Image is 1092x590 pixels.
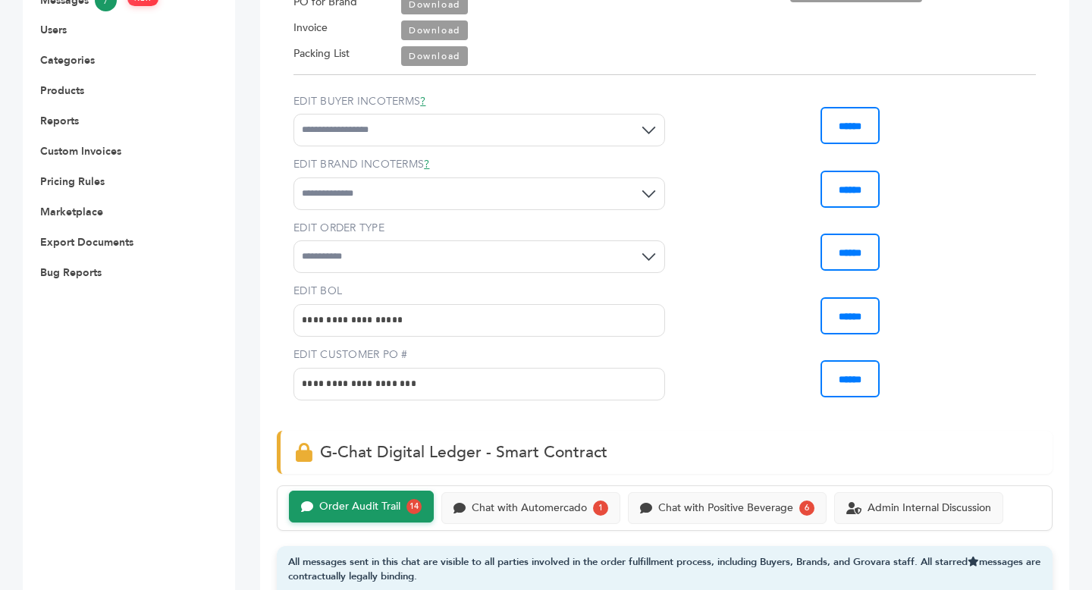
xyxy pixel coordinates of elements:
label: EDIT BOL [293,284,665,299]
span: G-Chat Digital Ledger - Smart Contract [320,441,607,463]
div: Admin Internal Discussion [868,502,991,515]
label: EDIT ORDER TYPE [293,221,665,236]
a: Export Documents [40,235,133,249]
a: Marketplace [40,205,103,219]
div: Chat with Positive Beverage [658,502,793,515]
a: Products [40,83,84,98]
div: Order Audit Trail [319,501,400,513]
a: Custom Invoices [40,144,121,158]
div: 6 [799,501,814,516]
a: ? [420,94,425,108]
label: EDIT BUYER INCOTERMS [293,94,665,109]
a: Pricing Rules [40,174,105,189]
div: Chat with Automercado [472,502,587,515]
label: Packing List [293,45,350,63]
div: 14 [406,499,422,514]
a: Categories [40,53,95,67]
a: Download [401,46,468,66]
label: Invoice [293,19,328,37]
a: Users [40,23,67,37]
a: Download [401,20,468,40]
label: EDIT CUSTOMER PO # [293,347,665,362]
a: ? [424,157,429,171]
a: Reports [40,114,79,128]
div: 1 [593,501,608,516]
a: Bug Reports [40,265,102,280]
label: EDIT BRAND INCOTERMS [293,157,665,172]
